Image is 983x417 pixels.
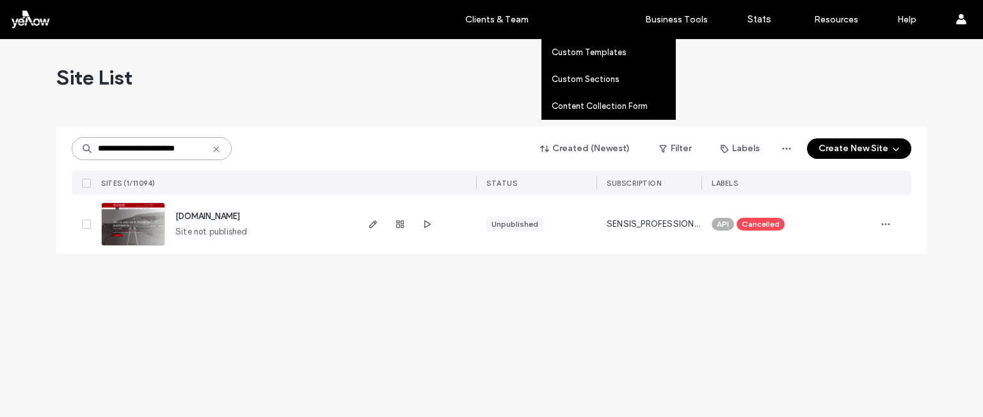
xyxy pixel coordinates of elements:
[646,138,704,159] button: Filter
[552,66,675,92] a: Custom Sections
[897,14,916,25] label: Help
[529,138,641,159] button: Created (Newest)
[29,9,55,20] span: Help
[486,179,517,188] span: STATUS
[552,101,648,111] label: Content Collection Form
[814,14,858,25] label: Resources
[709,138,771,159] button: Labels
[552,47,627,57] label: Custom Templates
[552,93,675,119] a: Content Collection Form
[742,218,779,230] span: Cancelled
[712,179,738,188] span: LABELS
[555,14,619,25] label: Custom Assets
[491,218,538,230] div: Unpublished
[101,179,156,188] span: SITES (1/11094)
[403,13,425,25] label: Sites
[175,211,240,221] a: [DOMAIN_NAME]
[175,225,248,238] span: Site not published
[747,13,771,25] label: Stats
[645,14,708,25] label: Business Tools
[607,179,661,188] span: SUBSCRIPTION
[717,218,729,230] span: API
[807,138,911,159] button: Create New Site
[552,74,619,84] label: Custom Sections
[56,65,132,90] span: Site List
[552,39,675,65] a: Custom Templates
[607,218,701,231] span: SENSIS_PROFESSIONAL
[465,14,529,25] label: Clients & Team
